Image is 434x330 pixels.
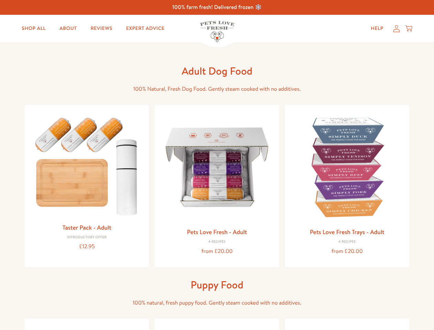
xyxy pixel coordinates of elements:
[187,228,247,236] a: Pets Love Fresh - Adult
[133,85,301,93] span: 100% Natural, Fresh Dog Food. Gently steam cooked with no additives.
[160,240,274,244] div: 4 Recipes
[290,110,404,224] img: Pets Love Fresh Trays - Adult
[107,64,327,78] h1: Adult Dog Food
[85,22,118,35] a: Reviews
[290,240,404,244] div: 4 Recipes
[290,247,404,256] div: from £20.00
[63,223,111,232] a: Taster Pack - Adult
[107,278,327,291] h1: Puppy Food
[30,235,144,240] div: Introductory Offer
[121,22,170,35] a: Expert Advice
[200,21,234,42] img: Pets Love Fresh
[16,22,51,35] a: Shop All
[30,110,144,219] img: Taster Pack - Adult
[310,228,385,236] a: Pets Love Fresh Trays - Adult
[160,247,274,256] div: from £20.00
[160,110,274,224] img: Pets Love Fresh - Adult
[30,242,144,251] div: £12.95
[133,299,301,307] span: 100% natural, fresh puppy food. Gently steam cooked with no additives.
[54,22,82,35] a: About
[365,22,389,35] a: Help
